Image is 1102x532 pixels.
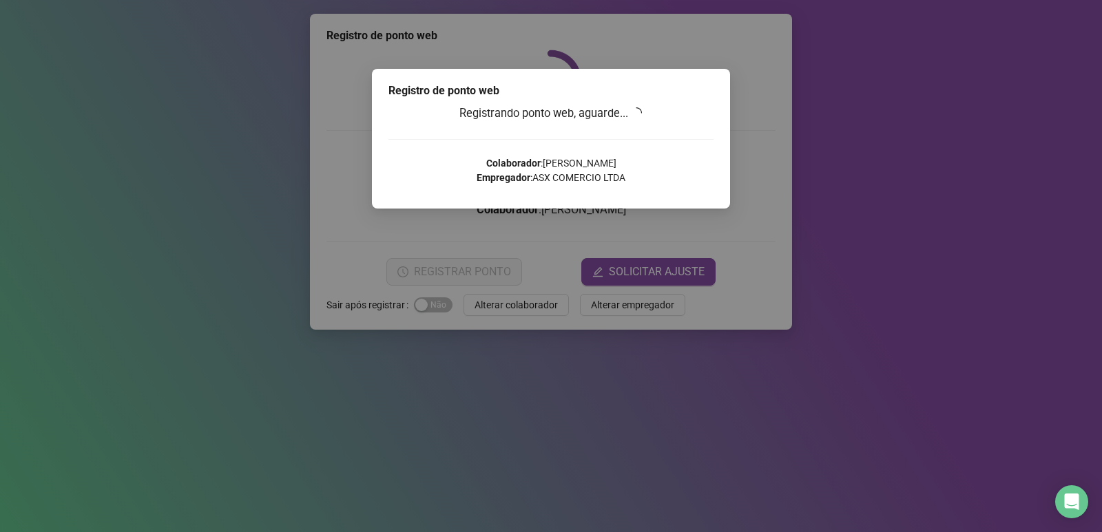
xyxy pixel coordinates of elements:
[388,105,714,123] h3: Registrando ponto web, aguarde...
[486,158,541,169] strong: Colaborador
[1055,485,1088,518] div: Open Intercom Messenger
[630,105,645,120] span: loading
[388,156,714,185] p: : [PERSON_NAME] : ASX COMERCIO LTDA
[477,172,530,183] strong: Empregador
[388,83,714,99] div: Registro de ponto web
